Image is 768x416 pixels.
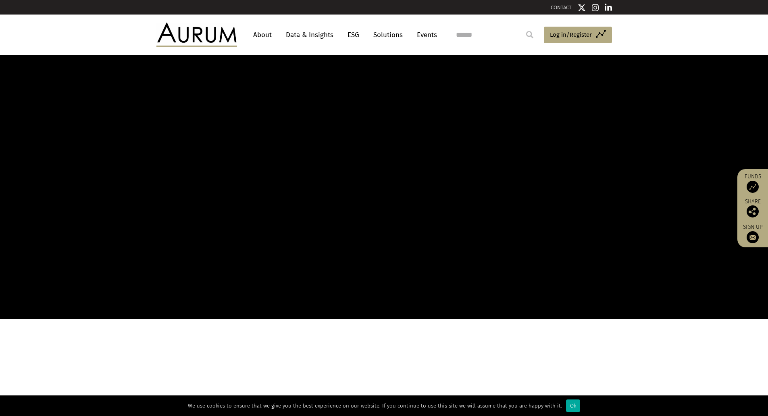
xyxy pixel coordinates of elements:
span: Log in/Register [550,30,592,40]
a: Data & Insights [282,27,337,42]
input: Submit [522,27,538,43]
img: Access Funds [747,181,759,193]
img: Aurum [156,23,237,47]
a: Sign up [741,224,764,243]
a: ESG [343,27,363,42]
img: Sign up to our newsletter [747,231,759,243]
img: Twitter icon [578,4,586,12]
a: About [249,27,276,42]
a: CONTACT [551,4,572,10]
a: Funds [741,173,764,193]
div: Ok [566,399,580,412]
a: Solutions [369,27,407,42]
img: Linkedin icon [605,4,612,12]
img: Instagram icon [592,4,599,12]
a: Events [413,27,437,42]
div: Share [741,199,764,217]
img: Share this post [747,205,759,217]
a: Log in/Register [544,27,612,44]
